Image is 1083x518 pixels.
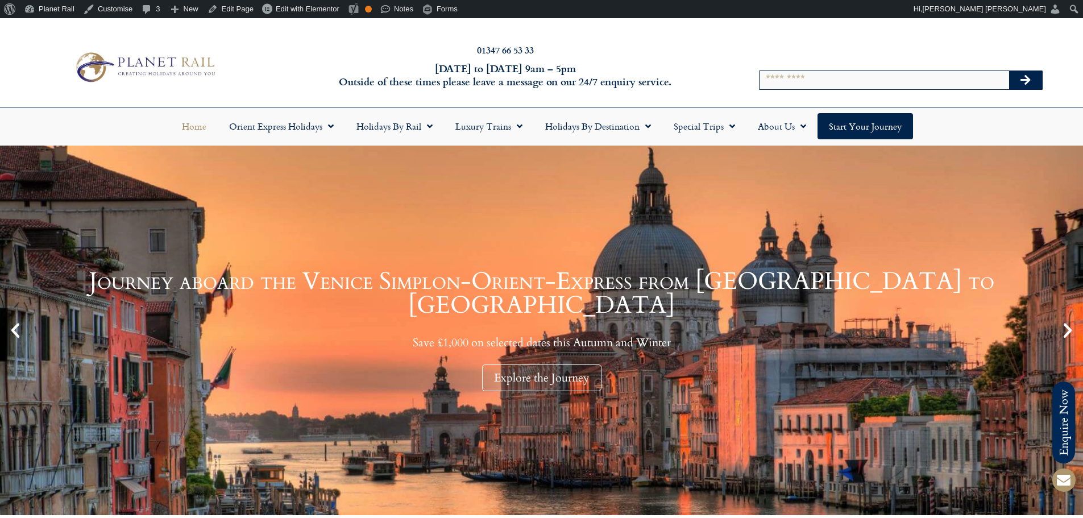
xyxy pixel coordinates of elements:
h6: [DATE] to [DATE] 9am – 5pm Outside of these times please leave a message on our 24/7 enquiry serv... [292,62,719,89]
div: Next slide [1058,321,1077,340]
a: 01347 66 53 33 [477,43,534,56]
nav: Menu [6,113,1077,139]
img: Planet Rail Train Holidays Logo [70,49,219,85]
div: Previous slide [6,321,25,340]
button: Search [1009,71,1042,89]
span: Edit with Elementor [276,5,339,13]
div: Explore the Journey [482,364,601,391]
a: Holidays by Rail [345,113,444,139]
a: Orient Express Holidays [218,113,345,139]
span: [PERSON_NAME] [PERSON_NAME] [923,5,1046,13]
a: Holidays by Destination [534,113,662,139]
div: OK [365,6,372,13]
a: About Us [746,113,818,139]
a: Start your Journey [818,113,913,139]
a: Luxury Trains [444,113,534,139]
a: Special Trips [662,113,746,139]
p: Save £1,000 on selected dates this Autumn and Winter [28,335,1055,350]
a: Home [171,113,218,139]
h1: Journey aboard the Venice Simplon-Orient-Express from [GEOGRAPHIC_DATA] to [GEOGRAPHIC_DATA] [28,270,1055,317]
